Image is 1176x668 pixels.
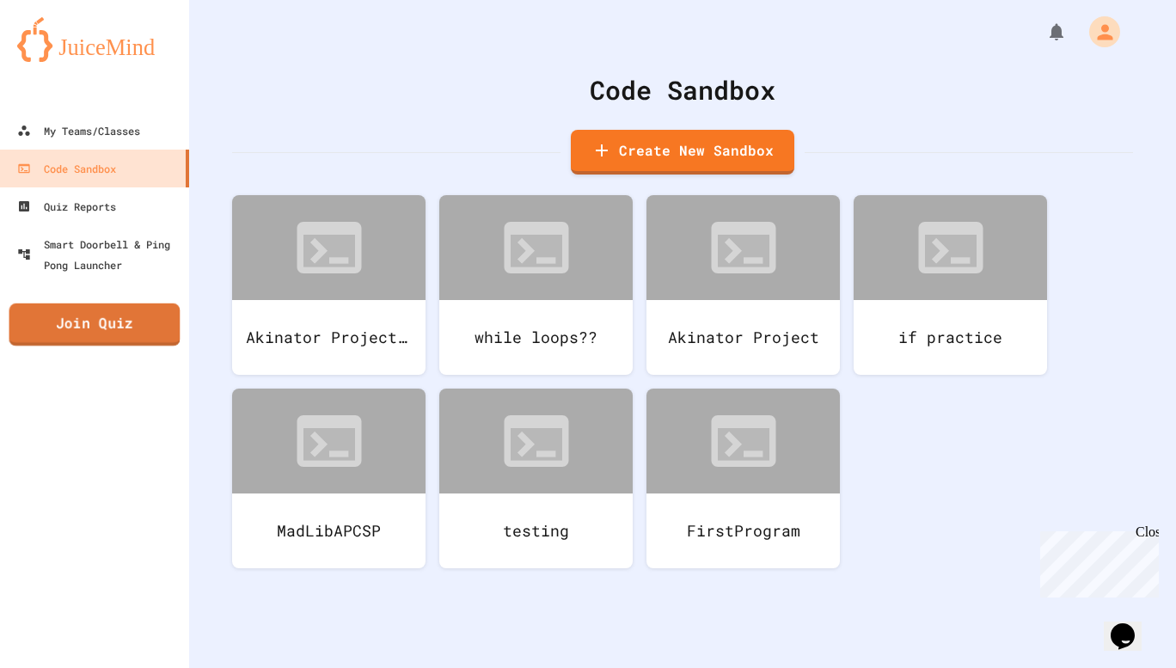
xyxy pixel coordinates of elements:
div: My Teams/Classes [17,120,140,141]
div: Code Sandbox [17,158,116,179]
div: My Account [1071,12,1124,52]
div: My Notifications [1014,17,1071,46]
a: MadLibAPCSP [232,389,426,568]
div: Quiz Reports [17,196,116,217]
a: Akinator Project [646,195,840,375]
a: if practice [854,195,1047,375]
div: MadLibAPCSP [232,493,426,568]
img: logo-orange.svg [17,17,172,62]
a: while loops?? [439,195,633,375]
iframe: chat widget [1104,599,1159,651]
div: while loops?? [439,300,633,375]
div: Akinator Project ATTEMPT @ [232,300,426,375]
a: testing [439,389,633,568]
a: Join Quiz [9,303,181,346]
div: if practice [854,300,1047,375]
a: Create New Sandbox [571,130,794,175]
div: Akinator Project [646,300,840,375]
div: Smart Doorbell & Ping Pong Launcher [17,234,182,275]
a: Akinator Project ATTEMPT @ [232,195,426,375]
div: Chat with us now!Close [7,7,119,109]
div: FirstProgram [646,493,840,568]
div: Code Sandbox [232,70,1133,109]
div: testing [439,493,633,568]
a: FirstProgram [646,389,840,568]
iframe: chat widget [1033,524,1159,598]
